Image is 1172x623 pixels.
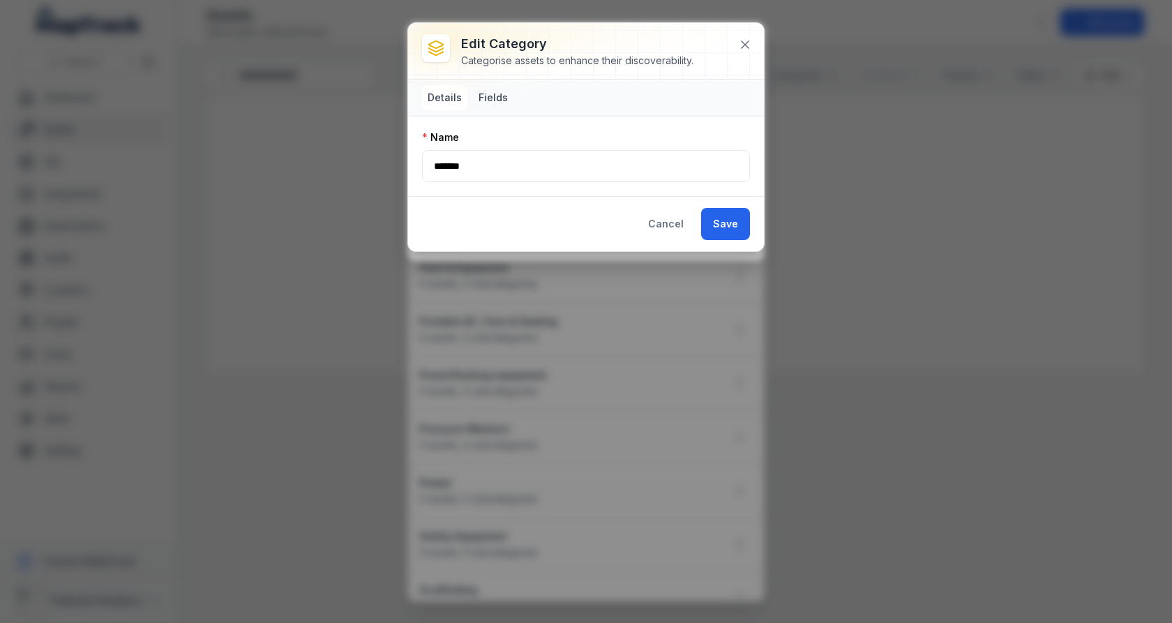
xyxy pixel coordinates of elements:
[422,85,467,110] button: Details
[461,54,693,68] div: Categorise assets to enhance their discoverability.
[461,34,693,54] h3: Edit category
[473,85,513,110] button: Fields
[636,208,696,240] button: Cancel
[701,208,750,240] button: Save
[422,130,459,144] label: Name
